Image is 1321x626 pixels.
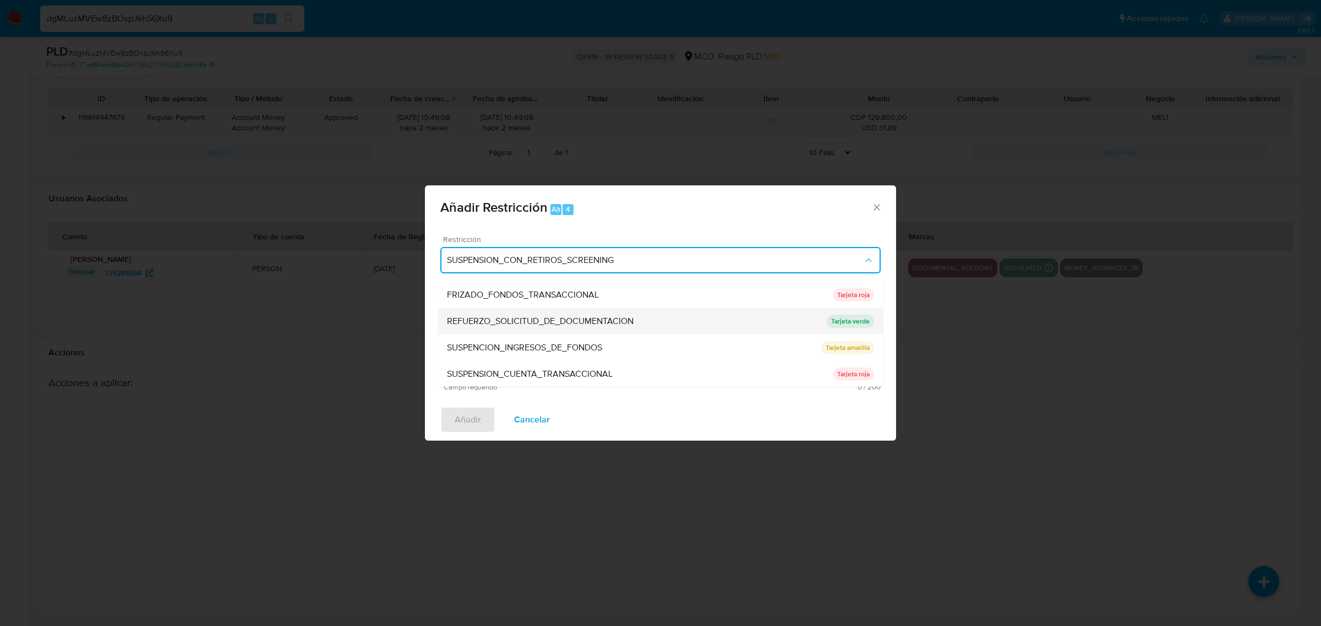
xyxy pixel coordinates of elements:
[447,368,613,379] span: SUSPENSION_CUENTA_TRANSACCIONAL
[566,204,570,215] span: 4
[447,315,634,326] span: REFUERZO_SOLICITUD_DE_DOCUMENTACION
[871,202,881,212] button: Cerrar ventana
[500,407,564,433] button: Cancelar
[447,255,863,266] span: SUSPENSION_CON_RETIROS_SCREENING
[821,341,874,354] p: Tarjeta amarilla
[827,314,874,327] p: Tarjeta verde
[514,408,550,432] span: Cancelar
[440,247,881,273] button: Restriction
[443,235,883,243] span: Restricción
[444,383,662,391] span: Campo requerido
[438,175,883,387] ul: Restriction
[662,383,881,391] span: Máximo 200 caracteres
[552,204,560,215] span: Alt
[833,288,874,301] p: Tarjeta roja
[440,197,548,217] span: Añadir Restricción
[447,289,599,300] span: FRIZADO_FONDOS_TRANSACCIONAL
[447,342,602,353] span: SUSPENCION_INGRESOS_DE_FONDOS
[833,367,874,380] p: Tarjeta roja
